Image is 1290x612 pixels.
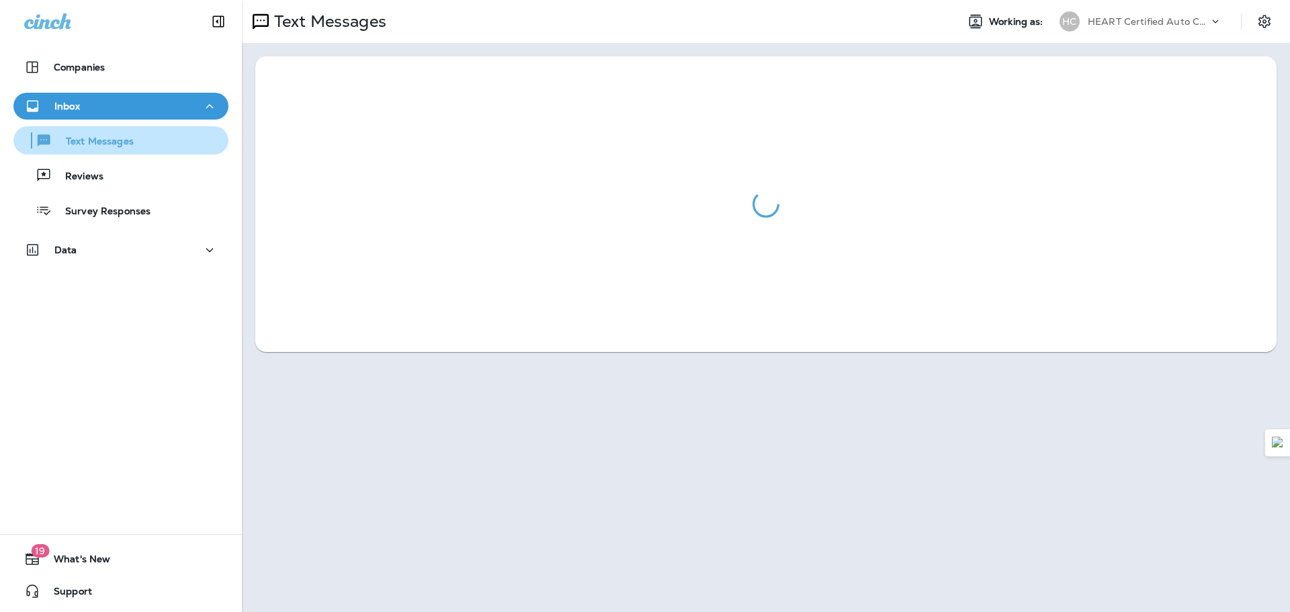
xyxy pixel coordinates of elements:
span: Working as: [989,16,1046,28]
button: Collapse Sidebar [200,8,237,35]
p: Text Messages [52,136,134,148]
span: Support [40,586,92,602]
button: Companies [13,54,228,81]
p: Data [54,245,77,255]
span: What's New [40,554,110,570]
button: Inbox [13,93,228,120]
p: Text Messages [269,11,386,32]
div: HC [1060,11,1080,32]
img: Detect Auto [1272,437,1284,449]
span: 19 [31,544,49,558]
p: Inbox [54,101,80,112]
p: HEART Certified Auto Care [1088,16,1209,27]
button: Survey Responses [13,196,228,224]
button: Support [13,578,228,605]
p: Companies [54,62,105,73]
p: Survey Responses [52,206,150,218]
button: Reviews [13,161,228,189]
button: Data [13,236,228,263]
button: Settings [1252,9,1277,34]
button: Text Messages [13,126,228,155]
p: Reviews [52,171,103,183]
button: 19What's New [13,545,228,572]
